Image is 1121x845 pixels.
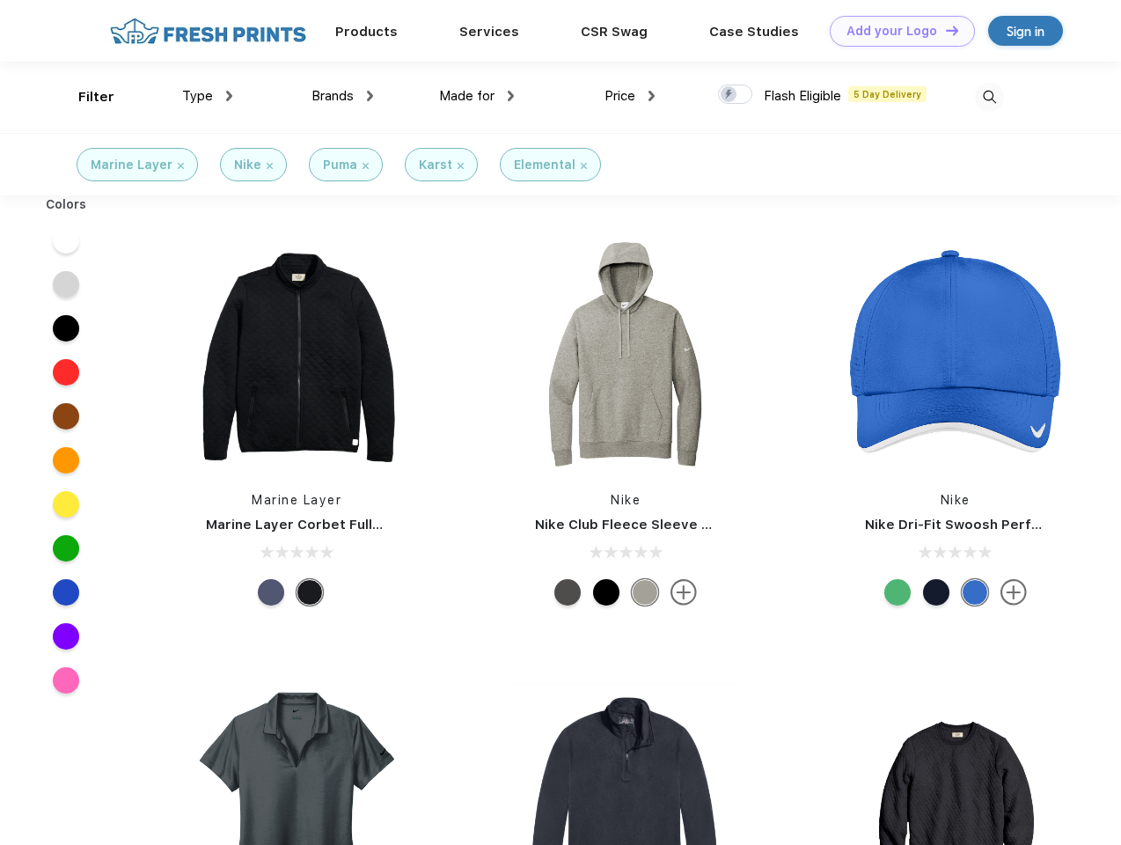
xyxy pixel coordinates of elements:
a: Nike [941,493,971,507]
img: filter_cancel.svg [178,163,184,169]
div: Anthracite [554,579,581,606]
div: Black [593,579,619,606]
div: Elemental [514,156,575,174]
div: Lucky Green [884,579,911,606]
div: Filter [78,87,114,107]
img: fo%20logo%202.webp [105,16,311,47]
span: Flash Eligible [764,88,841,104]
div: Navy [923,579,949,606]
div: Nike [234,156,261,174]
img: dropdown.png [367,91,373,101]
a: Nike Club Fleece Sleeve Swoosh Pullover Hoodie [535,517,865,533]
div: Marine Layer [91,156,172,174]
div: Puma [323,156,357,174]
div: Sign in [1007,21,1044,41]
img: filter_cancel.svg [363,163,369,169]
div: Colors [33,195,100,214]
img: func=resize&h=266 [180,239,414,474]
a: Marine Layer Corbet Full-Zip Jacket [206,517,450,533]
span: Price [604,88,635,104]
div: Add your Logo [846,24,937,39]
img: more.svg [1000,579,1027,606]
div: Black [297,579,323,606]
span: Type [182,88,213,104]
img: filter_cancel.svg [581,163,587,169]
a: Nike [611,493,641,507]
div: Blue Sapphire [962,579,988,606]
img: DT [946,26,958,35]
span: Made for [439,88,495,104]
div: Dark Grey Heather [632,579,658,606]
a: Marine Layer [252,493,341,507]
img: dropdown.png [226,91,232,101]
img: more.svg [670,579,697,606]
img: dropdown.png [648,91,655,101]
span: Brands [311,88,354,104]
a: Nike Dri-Fit Swoosh Perforated Cap [865,517,1108,533]
img: func=resize&h=266 [509,239,743,474]
img: func=resize&h=266 [839,239,1073,474]
a: Services [459,24,519,40]
div: Navy [258,579,284,606]
a: CSR Swag [581,24,648,40]
img: filter_cancel.svg [267,163,273,169]
img: desktop_search.svg [975,83,1004,112]
img: dropdown.png [508,91,514,101]
a: Products [335,24,398,40]
span: 5 Day Delivery [848,86,927,102]
a: Sign in [988,16,1063,46]
div: Karst [419,156,452,174]
img: filter_cancel.svg [458,163,464,169]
